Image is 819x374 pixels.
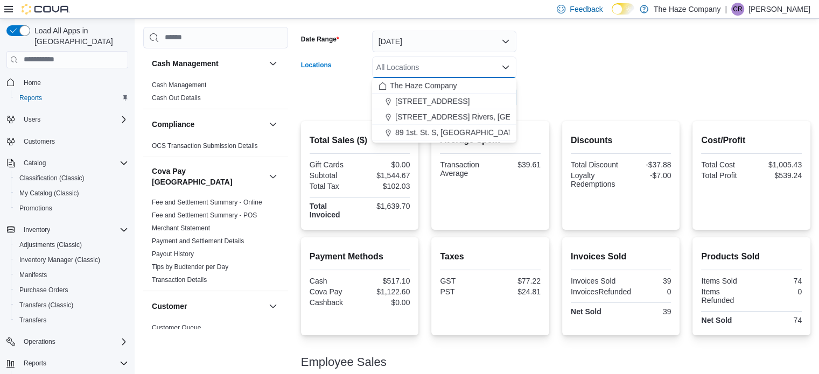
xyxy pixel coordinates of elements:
[372,78,516,140] div: Choose from the following options
[24,137,55,146] span: Customers
[2,334,132,349] button: Operations
[11,313,132,328] button: Transfers
[15,238,128,251] span: Adjustments (Classic)
[152,198,262,207] span: Fee and Settlement Summary - Online
[623,171,671,180] div: -$7.00
[310,287,358,296] div: Cova Pay
[267,300,279,313] button: Customer
[19,135,59,148] a: Customers
[440,277,488,285] div: GST
[571,160,619,169] div: Total Discount
[152,119,264,130] button: Compliance
[19,113,128,126] span: Users
[152,323,201,332] span: Customer Queue
[19,335,128,348] span: Operations
[571,287,631,296] div: InvoicesRefunded
[301,35,339,44] label: Date Range
[11,252,132,267] button: Inventory Manager (Classic)
[733,3,742,16] span: CR
[501,63,510,72] button: Close list of options
[19,94,42,102] span: Reports
[372,94,516,109] button: [STREET_ADDRESS]
[22,4,70,15] img: Cova
[11,267,132,283] button: Manifests
[152,250,194,258] span: Payout History
[310,160,358,169] div: Gift Cards
[571,134,671,147] h2: Discounts
[731,3,744,16] div: Cindy Russell
[372,109,516,125] button: [STREET_ADDRESS] Rivers, [GEOGRAPHIC_DATA]
[11,237,132,252] button: Adjustments (Classic)
[19,135,128,148] span: Customers
[362,277,410,285] div: $517.10
[310,298,358,307] div: Cashback
[440,160,488,178] div: Transaction Average
[267,57,279,70] button: Cash Management
[701,277,749,285] div: Items Sold
[754,160,802,169] div: $1,005.43
[152,224,210,232] span: Merchant Statement
[623,160,671,169] div: -$37.88
[493,277,541,285] div: $77.22
[2,112,132,127] button: Users
[2,156,132,171] button: Catalog
[15,91,128,104] span: Reports
[152,119,194,130] h3: Compliance
[395,96,470,107] span: [STREET_ADDRESS]
[754,277,802,285] div: 74
[623,277,671,285] div: 39
[15,91,46,104] a: Reports
[654,3,721,16] p: The Haze Company
[701,250,802,263] h2: Products Sold
[570,4,603,15] span: Feedback
[152,199,262,206] a: Fee and Settlement Summary - Online
[19,223,128,236] span: Inventory
[143,79,288,109] div: Cash Management
[152,263,228,271] span: Tips by Budtender per Day
[310,134,410,147] h2: Total Sales ($)
[267,170,279,183] button: Cova Pay [GEOGRAPHIC_DATA]
[152,58,264,69] button: Cash Management
[15,187,128,200] span: My Catalog (Classic)
[395,127,535,138] span: 89 1st. St. S, [GEOGRAPHIC_DATA], MB
[301,61,332,69] label: Locations
[143,196,288,291] div: Cova Pay [GEOGRAPHIC_DATA]
[152,58,219,69] h3: Cash Management
[152,276,207,284] a: Transaction Details
[754,287,802,296] div: 0
[15,299,78,312] a: Transfers (Classic)
[612,3,634,15] input: Dark Mode
[152,166,264,187] h3: Cova Pay [GEOGRAPHIC_DATA]
[11,90,132,105] button: Reports
[571,307,601,316] strong: Net Sold
[15,269,128,281] span: Manifests
[143,139,288,157] div: Compliance
[701,134,802,147] h2: Cost/Profit
[24,79,41,87] span: Home
[24,159,46,167] span: Catalog
[19,271,47,279] span: Manifests
[15,269,51,281] a: Manifests
[152,142,258,150] span: OCS Transaction Submission Details
[24,337,55,346] span: Operations
[15,202,128,215] span: Promotions
[24,115,40,124] span: Users
[571,277,619,285] div: Invoices Sold
[152,81,206,89] a: Cash Management
[571,171,619,188] div: Loyalty Redemptions
[362,171,410,180] div: $1,544.67
[19,223,54,236] button: Inventory
[748,3,810,16] p: [PERSON_NAME]
[19,357,128,370] span: Reports
[19,189,79,197] span: My Catalog (Classic)
[15,284,128,297] span: Purchase Orders
[19,301,73,309] span: Transfers (Classic)
[310,171,358,180] div: Subtotal
[19,335,60,348] button: Operations
[15,253,128,266] span: Inventory Manager (Classic)
[440,250,541,263] h2: Taxes
[19,316,46,324] span: Transfers
[571,250,671,263] h2: Invoices Sold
